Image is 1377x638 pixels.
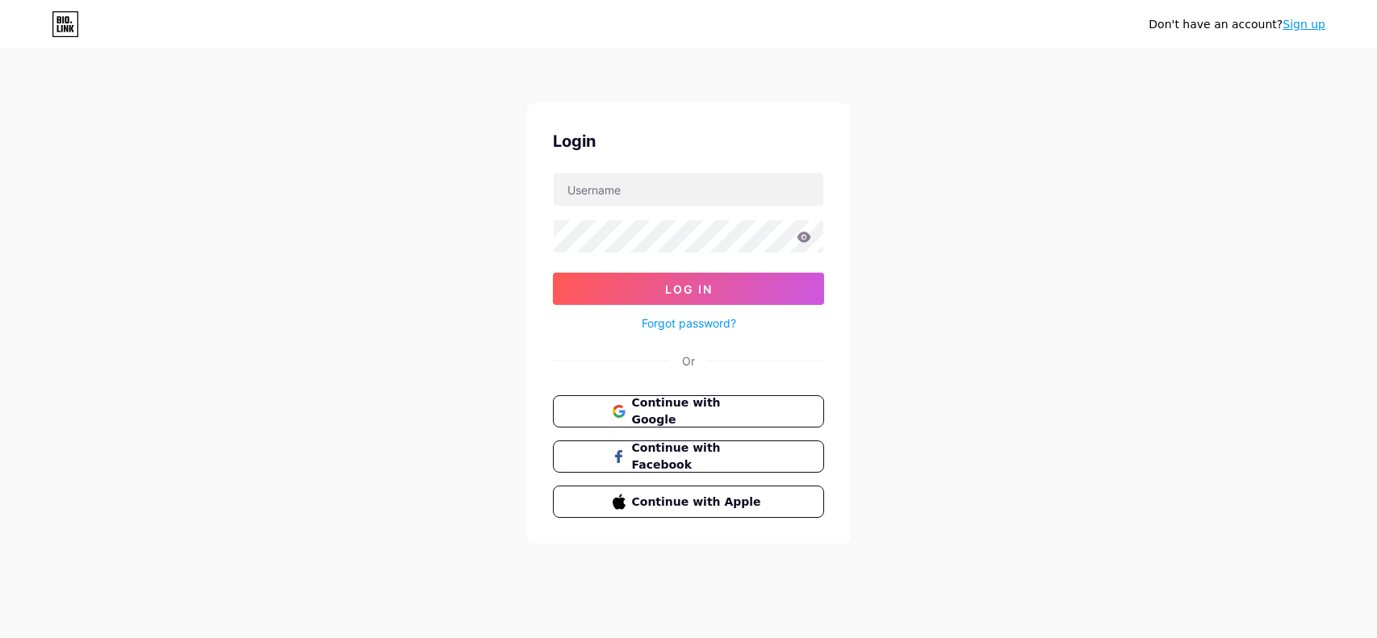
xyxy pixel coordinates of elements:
button: Continue with Facebook [553,440,824,473]
span: Continue with Apple [632,494,765,511]
span: Continue with Google [632,394,765,428]
div: Don't have an account? [1149,16,1325,33]
a: Sign up [1283,18,1325,31]
div: Or [682,352,695,369]
a: Forgot password? [642,315,736,332]
div: Login [553,129,824,153]
span: Log In [665,282,713,296]
input: Username [554,173,823,206]
button: Continue with Google [553,395,824,427]
button: Continue with Apple [553,486,824,518]
span: Continue with Facebook [632,440,765,473]
button: Log In [553,273,824,305]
